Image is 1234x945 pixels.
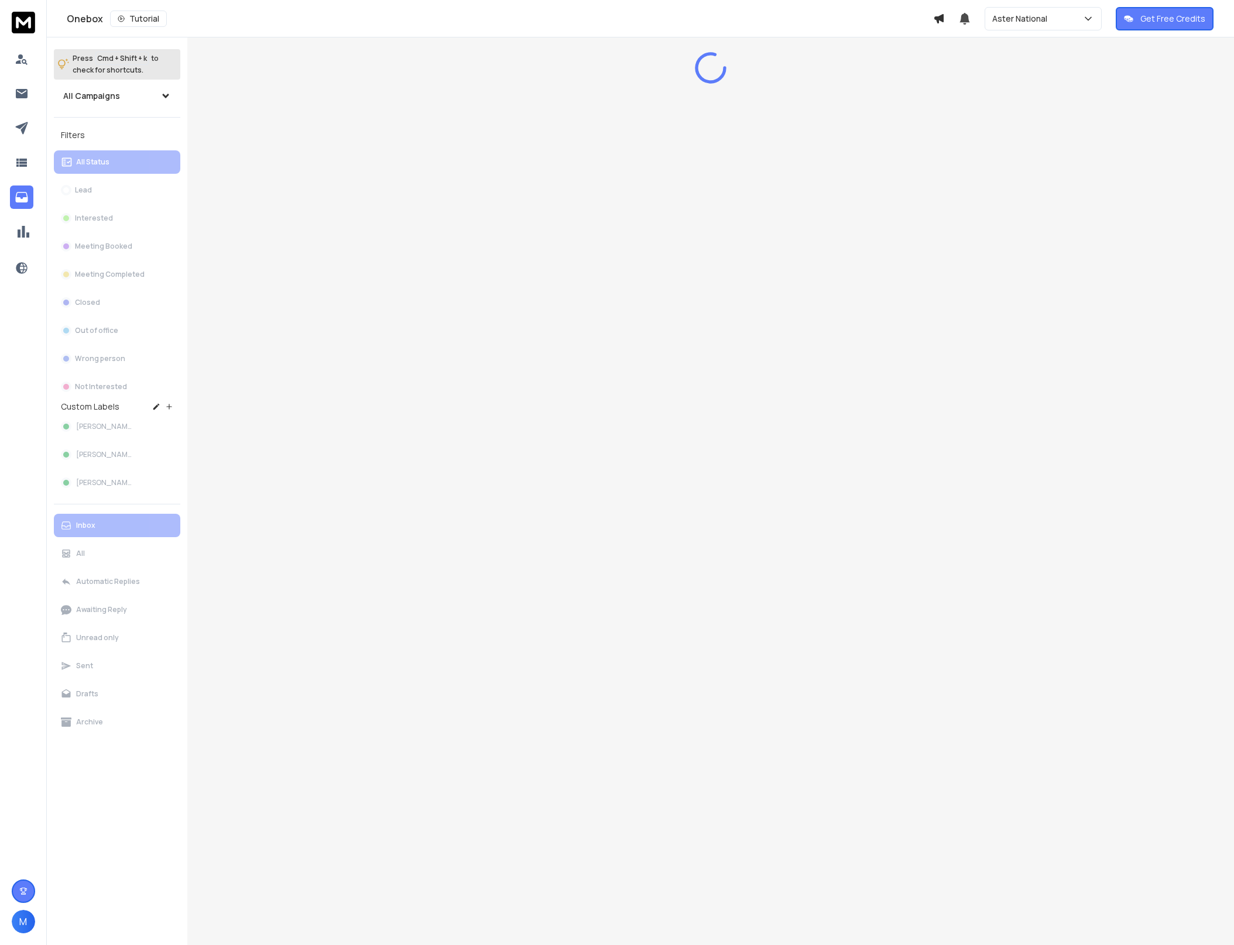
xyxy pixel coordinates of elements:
h1: All Campaigns [63,90,120,102]
h3: Filters [54,127,180,143]
p: Aster National [992,13,1052,25]
span: Cmd + Shift + k [95,51,149,65]
button: All Campaigns [54,84,180,108]
button: M [12,910,35,933]
p: Press to check for shortcuts. [73,53,159,76]
p: Get Free Credits [1140,13,1205,25]
button: Tutorial [110,11,167,27]
button: Get Free Credits [1116,7,1214,30]
div: Onebox [67,11,933,27]
h3: Custom Labels [61,401,119,413]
